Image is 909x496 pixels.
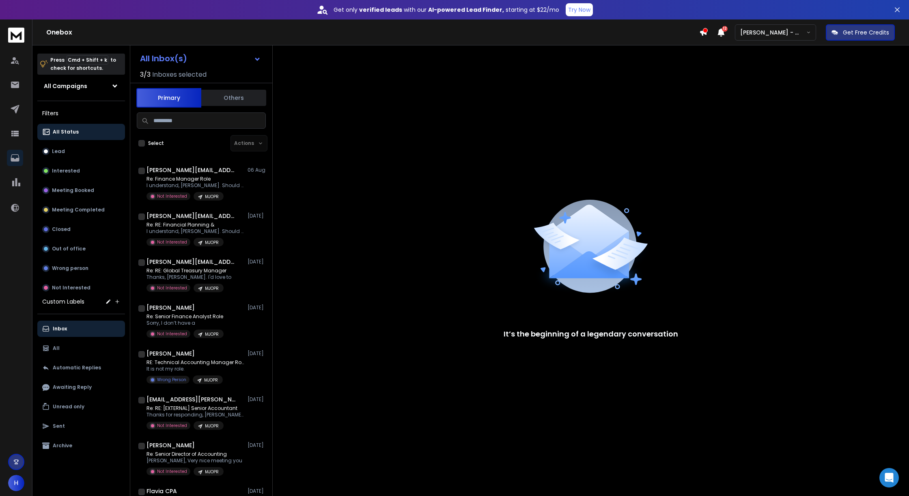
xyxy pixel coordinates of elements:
h1: [PERSON_NAME][EMAIL_ADDRESS][DOMAIN_NAME] [146,212,236,220]
p: MJOPR [204,377,218,383]
p: MJOPR [205,285,219,291]
p: Press to check for shortcuts. [50,56,116,72]
p: Re: Finance Manager Role [146,176,244,182]
h1: [PERSON_NAME][EMAIL_ADDRESS][PERSON_NAME][DOMAIN_NAME] [146,258,236,266]
h3: Custom Labels [42,298,84,306]
button: Sent [37,418,125,434]
button: Out of office [37,241,125,257]
h1: Flavia CPA [146,487,177,495]
img: logo [8,28,24,43]
p: Not Interested [157,331,187,337]
p: 06 Aug [248,167,266,173]
p: [DATE] [248,396,266,403]
p: Sent [53,423,65,429]
p: Wrong person [52,265,88,272]
p: [DATE] [248,488,266,494]
button: Awaiting Reply [37,379,125,395]
p: Get only with our starting at $22/mo [334,6,559,14]
p: Not Interested [52,285,90,291]
span: Cmd + Shift + k [67,55,108,65]
p: Unread only [53,403,84,410]
p: Meeting Booked [52,187,94,194]
p: Thanks for responding, [PERSON_NAME]. We [146,412,244,418]
p: Archive [53,442,72,449]
p: I understand, [PERSON_NAME]. Should that [146,228,244,235]
p: [DATE] [248,213,266,219]
p: Automatic Replies [53,364,101,371]
button: Meeting Completed [37,202,125,218]
p: Out of office [52,246,86,252]
p: Re: RE: [EXTERNAL] Senior Accountant [146,405,244,412]
p: Thanks, [PERSON_NAME]. I'd love to [146,274,231,280]
button: H [8,475,24,491]
p: Re: RE: Global Treasury Manager [146,267,231,274]
h1: [PERSON_NAME] [146,304,195,312]
button: Closed [37,221,125,237]
button: Wrong person [37,260,125,276]
span: 3 / 3 [140,70,151,80]
button: All [37,340,125,356]
p: Inbox [53,326,67,332]
h1: All Campaigns [44,82,87,90]
p: Lead [52,148,65,155]
p: All [53,345,60,352]
h3: Filters [37,108,125,119]
h3: Inboxes selected [152,70,207,80]
h1: [EMAIL_ADDRESS][PERSON_NAME][DOMAIN_NAME] [146,395,236,403]
button: Meeting Booked [37,182,125,198]
p: Re: Senior Finance Analyst Role [146,313,224,320]
p: Try Now [568,6,590,14]
h1: [PERSON_NAME] [146,349,195,358]
p: Re: Senior Director of Accounting [146,451,242,457]
h1: Onebox [46,28,699,37]
p: [DATE] [248,304,266,311]
p: Re: RE: Financial Planning & [146,222,244,228]
button: Try Now [566,3,593,16]
p: MJOPR [205,331,219,337]
p: [DATE] [248,442,266,449]
p: [PERSON_NAME] - OnPoint Recruitment [740,28,806,37]
button: Primary [136,88,201,108]
h1: [PERSON_NAME] [146,441,195,449]
p: It is not my role. [146,366,244,372]
span: 12 [722,26,728,32]
p: Meeting Completed [52,207,105,213]
p: Interested [52,168,80,174]
p: Wrong Person [157,377,186,383]
p: RE: Technical Accounting Manager Role [146,359,244,366]
button: Inbox [37,321,125,337]
p: All Status [53,129,79,135]
h1: All Inbox(s) [140,54,187,63]
p: MJOPR [205,239,219,246]
p: [PERSON_NAME], Very nice meeting you [146,457,242,464]
button: Interested [37,163,125,179]
p: Not Interested [157,423,187,429]
button: Archive [37,438,125,454]
button: All Inbox(s) [134,50,267,67]
p: Not Interested [157,285,187,291]
button: Unread only [37,399,125,415]
strong: AI-powered Lead Finder, [428,6,504,14]
p: I understand, [PERSON_NAME]. Should that [146,182,244,189]
p: [DATE] [248,259,266,265]
button: Not Interested [37,280,125,296]
p: MJOPR [205,469,219,475]
button: Lead [37,143,125,160]
p: Get Free Credits [843,28,889,37]
button: Others [201,89,266,107]
p: Awaiting Reply [53,384,92,390]
h1: [PERSON_NAME][EMAIL_ADDRESS][DOMAIN_NAME] [146,166,236,174]
p: MJOPR [205,423,219,429]
button: All Campaigns [37,78,125,94]
button: Automatic Replies [37,360,125,376]
button: Get Free Credits [826,24,895,41]
p: Not Interested [157,193,187,199]
p: [DATE] [248,350,266,357]
p: MJOPR [205,194,219,200]
p: Sorry, I don’t have a [146,320,224,326]
div: Open Intercom Messenger [879,468,899,487]
p: Not Interested [157,239,187,245]
p: It’s the beginning of a legendary conversation [504,328,678,340]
